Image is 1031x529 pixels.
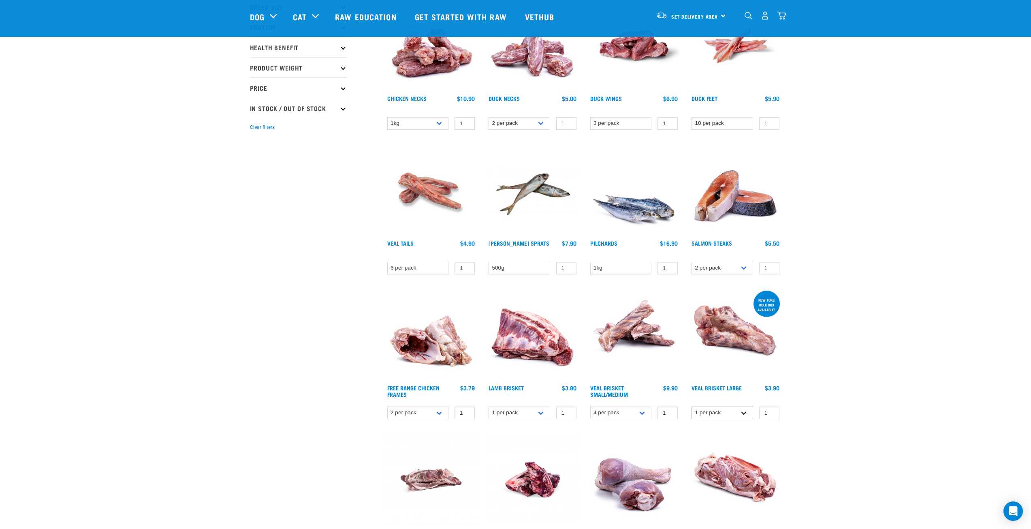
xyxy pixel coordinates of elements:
[487,144,578,236] img: Jack Mackarel Sparts Raw Fish For Dogs
[460,385,475,391] div: $3.79
[387,242,414,244] a: Veal Tails
[250,11,265,23] a: Dog
[385,144,477,236] img: Veal Tails
[562,385,576,391] div: $3.80
[657,262,678,274] input: 1
[590,242,617,244] a: Pilchards
[759,262,779,274] input: 1
[457,95,475,102] div: $10.90
[671,15,718,18] span: Set Delivery Area
[754,294,780,316] div: new 10kg bulk box available!
[407,0,517,33] a: Get started with Raw
[761,11,769,20] img: user.png
[556,407,576,419] input: 1
[250,98,347,118] p: In Stock / Out Of Stock
[765,385,779,391] div: $3.90
[327,0,406,33] a: Raw Education
[689,144,781,236] img: 1148 Salmon Steaks 01
[1003,501,1023,521] div: Open Intercom Messenger
[590,386,628,396] a: Veal Brisket Small/Medium
[250,37,347,57] p: Health Benefit
[759,407,779,419] input: 1
[765,95,779,102] div: $5.90
[387,97,427,100] a: Chicken Necks
[385,434,477,526] img: Goat Brisket
[590,97,622,100] a: Duck Wings
[385,289,477,381] img: 1236 Chicken Frame Turks 01
[657,407,678,419] input: 1
[588,144,680,236] img: Four Whole Pilchards
[487,289,578,381] img: 1240 Lamb Brisket Pieces 01
[489,386,524,389] a: Lamb Brisket
[777,11,786,20] img: home-icon@2x.png
[250,124,275,131] button: Clear filters
[487,434,578,526] img: Venison Brisket Bone 1662
[562,240,576,246] div: $7.90
[556,117,576,130] input: 1
[556,262,576,274] input: 1
[250,57,347,77] p: Product Weight
[387,386,440,396] a: Free Range Chicken Frames
[660,240,678,246] div: $16.90
[455,117,475,130] input: 1
[663,385,678,391] div: $9.90
[489,242,549,244] a: [PERSON_NAME] Sprats
[692,242,732,244] a: Salmon Steaks
[562,95,576,102] div: $5.00
[460,240,475,246] div: $4.90
[765,240,779,246] div: $5.50
[692,97,717,100] a: Duck Feet
[588,289,680,381] img: 1207 Veal Brisket 4pp 01
[455,407,475,419] input: 1
[293,11,307,23] a: Cat
[663,95,678,102] div: $6.90
[517,0,565,33] a: Vethub
[689,289,781,381] img: 1205 Veal Brisket 1pp 01
[759,117,779,130] input: 1
[656,12,667,19] img: van-moving.png
[689,434,781,526] img: Whole Duck Frame
[588,434,680,526] img: 1253 Turkey Drums 01
[489,97,520,100] a: Duck Necks
[745,12,752,19] img: home-icon-1@2x.png
[455,262,475,274] input: 1
[692,386,742,389] a: Veal Brisket Large
[250,77,347,98] p: Price
[657,117,678,130] input: 1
